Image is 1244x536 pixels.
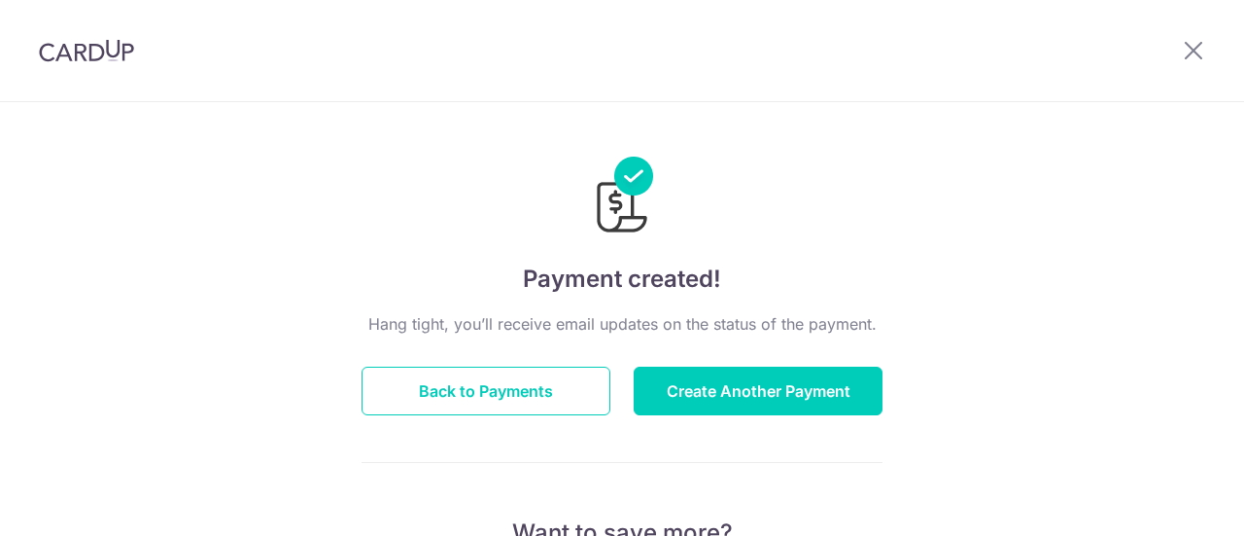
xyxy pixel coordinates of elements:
img: Payments [591,157,653,238]
button: Create Another Payment [634,367,882,415]
p: Hang tight, you’ll receive email updates on the status of the payment. [362,312,882,336]
img: CardUp [39,39,134,62]
h4: Payment created! [362,262,882,297]
button: Back to Payments [362,367,610,415]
